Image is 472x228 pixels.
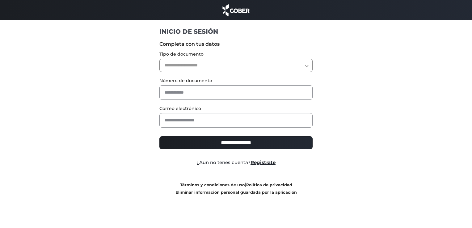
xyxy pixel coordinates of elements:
label: Tipo de documento [159,51,313,57]
div: | [155,181,318,196]
label: Número de documento [159,78,313,84]
a: Política de privacidad [246,183,292,187]
h1: INICIO DE SESIÓN [159,27,313,36]
a: Registrate [251,159,276,165]
div: ¿Aún no tenés cuenta? [155,159,318,166]
label: Completa con tus datos [159,40,313,48]
a: Términos y condiciones de uso [180,183,245,187]
label: Correo electrónico [159,105,313,112]
a: Eliminar información personal guardada por la aplicación [175,190,297,195]
img: cober_marca.png [221,3,251,17]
